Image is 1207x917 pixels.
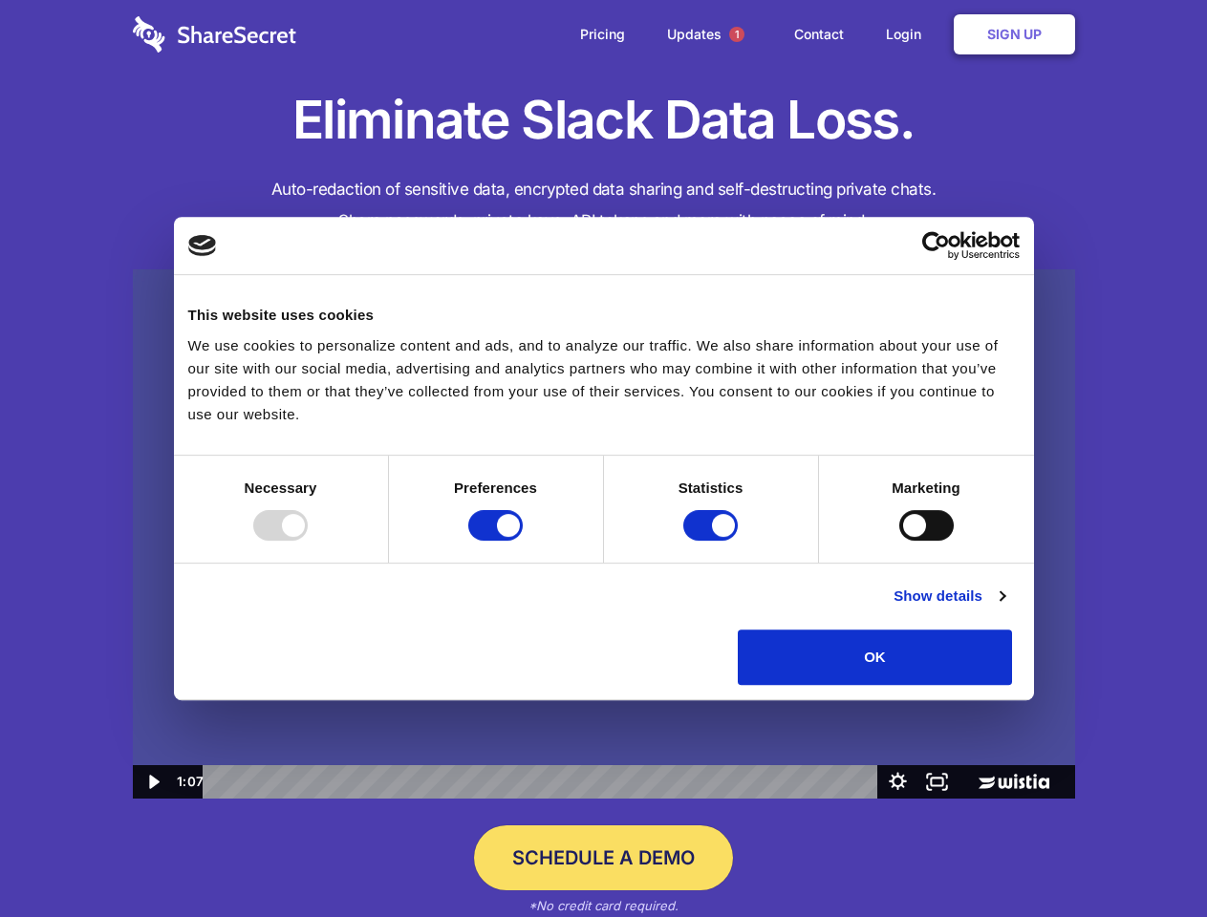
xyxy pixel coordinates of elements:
a: Contact [775,5,863,64]
div: This website uses cookies [188,304,1020,327]
img: Sharesecret [133,269,1075,800]
a: Sign Up [954,14,1075,54]
strong: Statistics [679,480,744,496]
button: Fullscreen [917,765,957,799]
button: OK [738,629,1012,685]
strong: Marketing [892,480,960,496]
a: Show details [894,585,1004,608]
a: Login [867,5,950,64]
div: We use cookies to personalize content and ads, and to analyze our traffic. We also share informat... [188,334,1020,426]
strong: Necessary [245,480,317,496]
a: Usercentrics Cookiebot - opens in a new window [852,231,1020,260]
a: Pricing [561,5,644,64]
strong: Preferences [454,480,537,496]
em: *No credit card required. [528,898,679,913]
h4: Auto-redaction of sensitive data, encrypted data sharing and self-destructing private chats. Shar... [133,174,1075,237]
div: Playbar [218,765,869,799]
a: Wistia Logo -- Learn More [957,765,1074,799]
h1: Eliminate Slack Data Loss. [133,86,1075,155]
img: logo [188,235,217,256]
button: Show settings menu [878,765,917,799]
a: Schedule a Demo [474,825,733,890]
img: logo-wordmark-white-trans-d4663122ce5f474addd5e946df7df03e33cb6a1c49d2221995e7729f52c070b2.svg [133,16,296,53]
button: Play Video [133,765,172,799]
span: 1 [729,27,744,42]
